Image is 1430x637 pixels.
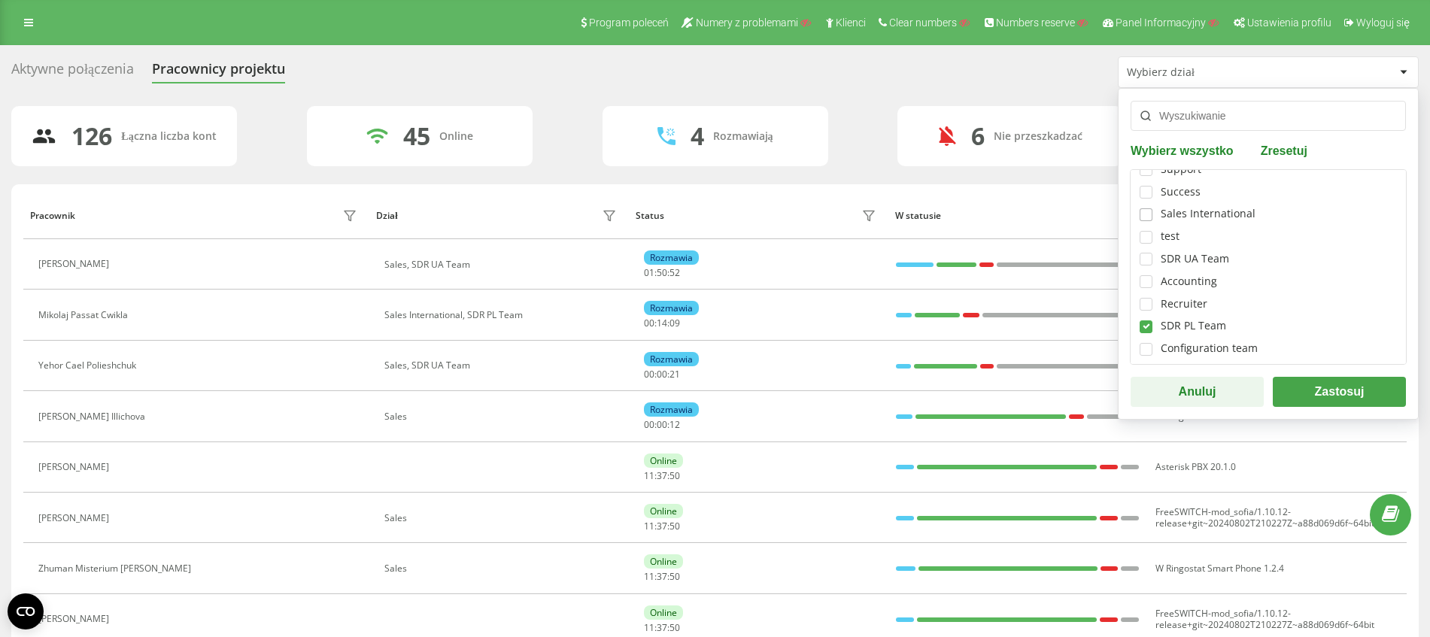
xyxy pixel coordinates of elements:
[384,513,621,523] div: Sales
[1247,17,1331,29] span: Ustawienia profilu
[376,211,397,221] div: Dział
[1256,143,1312,157] button: Zresetuj
[384,411,621,422] div: Sales
[691,122,704,150] div: 4
[644,250,699,265] div: Rozmawia
[644,623,680,633] div: : :
[657,469,667,482] span: 37
[644,318,680,329] div: : :
[152,61,285,84] div: Pracownicy projektu
[1161,208,1255,220] div: Sales International
[669,418,680,431] span: 12
[384,259,621,270] div: Sales, SDR UA Team
[644,418,654,431] span: 00
[1161,230,1180,243] div: test
[1155,505,1374,529] span: FreeSWITCH-mod_sofia/1.10.12-release+git~20240802T210227Z~a88d069d6f~64bit
[1155,460,1236,473] span: Asterisk PBX 20.1.0
[403,122,430,150] div: 45
[38,462,113,472] div: [PERSON_NAME]
[657,520,667,532] span: 37
[644,402,699,417] div: Rozmawia
[657,418,667,431] span: 00
[713,130,773,143] div: Rozmawiają
[1161,163,1201,176] div: Support
[644,453,683,468] div: Online
[1116,17,1206,29] span: Panel Informacyjny
[644,572,680,582] div: : :
[38,411,149,422] div: [PERSON_NAME] Illichova
[644,420,680,430] div: : :
[8,593,44,629] button: Open CMP widget
[38,360,140,371] div: Yehor Cael Polieshchuk
[895,211,1140,221] div: W statusie
[1127,66,1307,79] div: Wybierz dział
[1161,298,1207,311] div: Recruiter
[1155,607,1374,630] span: FreeSWITCH-mod_sofia/1.10.12-release+git~20240802T210227Z~a88d069d6f~64bit
[1161,275,1217,288] div: Accounting
[669,570,680,583] span: 50
[589,17,669,29] span: Program poleceń
[669,520,680,532] span: 50
[38,614,113,624] div: [PERSON_NAME]
[644,471,680,481] div: : :
[644,504,683,518] div: Online
[1161,186,1201,199] div: Success
[1131,143,1238,157] button: Wybierz wszystko
[669,368,680,381] span: 21
[996,17,1075,29] span: Numbers reserve
[439,130,473,143] div: Online
[644,521,680,532] div: : :
[644,605,683,620] div: Online
[889,17,957,29] span: Clear numbers
[696,17,798,29] span: Numery z problemami
[38,259,113,269] div: [PERSON_NAME]
[644,368,654,381] span: 00
[657,621,667,634] span: 37
[644,352,699,366] div: Rozmawia
[384,563,621,574] div: Sales
[11,61,134,84] div: Aktywne połączenia
[1161,342,1258,355] div: Configuration team
[971,122,985,150] div: 6
[644,554,683,569] div: Online
[38,563,195,574] div: Zhuman Misterium [PERSON_NAME]
[38,513,113,523] div: [PERSON_NAME]
[71,122,112,150] div: 126
[644,520,654,532] span: 11
[644,469,654,482] span: 11
[1273,377,1406,407] button: Zastosuj
[1161,320,1226,332] div: SDR PL Team
[644,268,680,278] div: : :
[669,317,680,329] span: 09
[657,266,667,279] span: 50
[994,130,1082,143] div: Nie przeszkadzać
[669,621,680,634] span: 50
[657,317,667,329] span: 14
[644,317,654,329] span: 00
[669,266,680,279] span: 52
[384,360,621,371] div: Sales, SDR UA Team
[836,17,866,29] span: Klienci
[121,130,216,143] div: Łączna liczba kont
[644,621,654,634] span: 11
[1161,253,1229,265] div: SDR UA Team
[657,368,667,381] span: 00
[38,310,132,320] div: Mikolaj Passat Cwikla
[384,310,621,320] div: Sales International, SDR PL Team
[1356,17,1410,29] span: Wyloguj się
[1155,562,1284,575] span: W Ringostat Smart Phone 1.2.4
[1131,377,1264,407] button: Anuluj
[644,369,680,380] div: : :
[644,301,699,315] div: Rozmawia
[657,570,667,583] span: 37
[644,266,654,279] span: 01
[1131,101,1406,131] input: Wyszukiwanie
[30,211,75,221] div: Pracownik
[644,570,654,583] span: 11
[636,211,664,221] div: Status
[669,469,680,482] span: 50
